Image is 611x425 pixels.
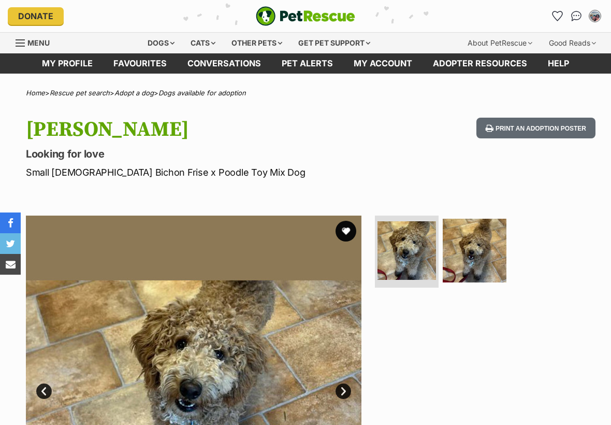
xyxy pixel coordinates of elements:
a: My account [343,53,423,74]
a: Favourites [549,8,566,24]
a: conversations [177,53,271,74]
img: logo-e224e6f780fb5917bec1dbf3a21bbac754714ae5b6737aabdf751b685950b380.svg [256,6,355,26]
a: Help [537,53,579,74]
a: Conversations [568,8,585,24]
a: Favourites [103,53,177,74]
div: About PetRescue [460,33,540,53]
a: Prev [36,384,52,399]
p: Looking for love [26,147,374,161]
a: Donate [8,7,64,25]
a: My profile [32,53,103,74]
div: Dogs [140,33,182,53]
a: Rescue pet search [50,89,110,97]
button: favourite [336,221,356,242]
button: Print an adoption poster [476,118,595,139]
img: Hanny Kee profile pic [590,11,600,21]
a: Adopt a dog [114,89,154,97]
a: Menu [16,33,57,51]
div: Good Reads [542,33,603,53]
h1: [PERSON_NAME] [26,118,374,141]
span: Menu [27,38,50,47]
img: chat-41dd97257d64d25036548639549fe6c8038ab92f7586957e7f3b1b290dea8141.svg [571,11,582,21]
p: Small [DEMOGRAPHIC_DATA] Bichon Frise x Poodle Toy Mix Dog [26,165,374,179]
ul: Account quick links [549,8,603,24]
a: PetRescue [256,6,355,26]
a: Adopter resources [423,53,537,74]
a: Dogs available for adoption [158,89,246,97]
div: Cats [183,33,223,53]
a: Home [26,89,45,97]
div: Other pets [224,33,289,53]
button: My account [587,8,603,24]
img: Photo of Bailey [377,221,436,280]
div: Get pet support [291,33,377,53]
img: Photo of Bailey [443,219,506,282]
a: Pet alerts [271,53,343,74]
a: Next [336,384,351,399]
